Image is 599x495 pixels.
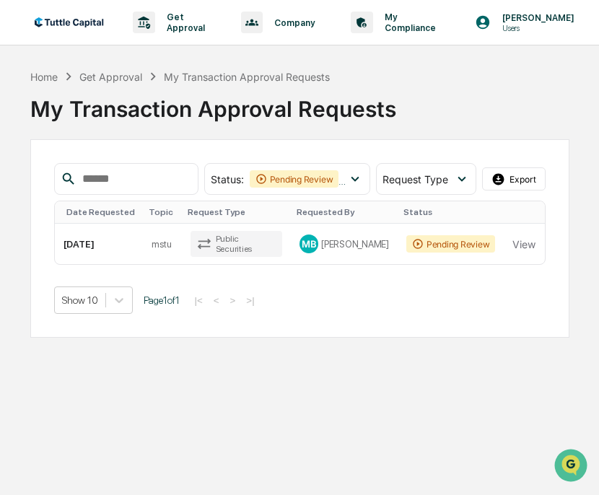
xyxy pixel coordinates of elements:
button: Export [482,167,546,190]
div: My Transaction Approval Requests [30,84,569,122]
input: Clear [38,66,238,81]
td: [DATE] [55,224,144,264]
span: Preclearance [29,182,93,196]
td: mstu [143,224,182,264]
p: My Compliance [373,12,443,33]
div: Pending Review [406,235,496,253]
button: >| [242,294,258,307]
a: 🗄️Attestations [99,176,185,202]
button: > [226,294,240,307]
span: Status : [211,173,244,185]
span: Page 1 of 1 [144,294,180,306]
button: |< [191,294,207,307]
p: Company [263,17,322,28]
button: View [512,229,535,258]
div: Public Securities [191,231,282,257]
div: Start new chat [49,110,237,125]
span: Request Type [382,173,448,185]
div: Request Type [188,207,285,217]
div: 🔎 [14,211,26,222]
div: Date Requested [66,207,138,217]
div: Home [30,71,58,83]
a: Powered byPylon [102,244,175,255]
div: We're available if you need us! [49,125,183,136]
p: [PERSON_NAME] [491,12,582,23]
div: 🖐️ [14,183,26,195]
div: MB [299,235,318,253]
div: Status [403,207,499,217]
div: 🗄️ [105,183,116,195]
div: Topic [149,207,176,217]
button: < [209,294,224,307]
div: Requested By [297,207,392,217]
p: Get Approval [155,12,212,33]
span: Data Lookup [29,209,91,224]
span: Pylon [144,245,175,255]
div: Get Approval [79,71,142,83]
a: 🖐️Preclearance [9,176,99,202]
p: Users [491,23,582,33]
iframe: Open customer support [553,447,592,486]
div: [PERSON_NAME] [299,235,389,253]
img: 1746055101610-c473b297-6a78-478c-a979-82029cc54cd1 [14,110,40,136]
img: logo [35,17,104,27]
button: Start new chat [245,115,263,132]
p: How can we help? [14,30,263,53]
div: My Transaction Approval Requests [164,71,330,83]
span: Attestations [119,182,179,196]
div: Pending Review [250,170,339,188]
a: 🔎Data Lookup [9,203,97,229]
